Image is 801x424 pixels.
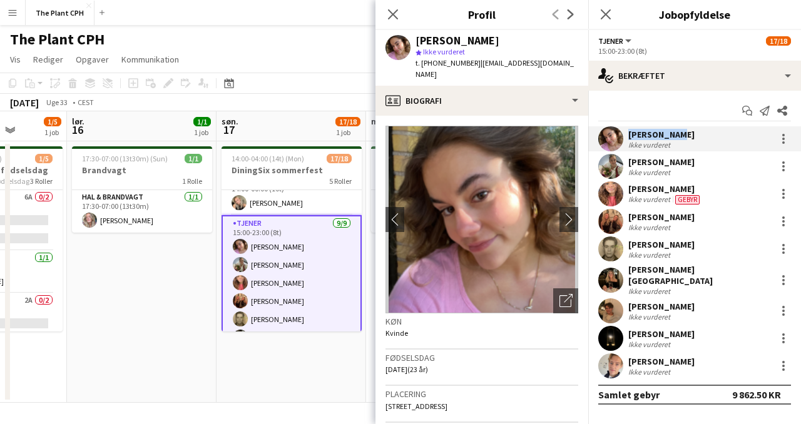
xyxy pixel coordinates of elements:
div: Ikke vurderet [628,250,673,260]
h3: Placering [385,388,578,400]
span: 17/18 [327,154,352,163]
h3: Køn [385,316,578,327]
app-job-card: 14:00-04:00 (14t) (Mon)17/18DiningSix sommerfest5 RollerAfvikler1/114:00-00:00 (10t)[PERSON_NAME]... [222,146,362,331]
span: 1/1 [185,154,202,163]
span: man. [371,116,391,127]
h3: DiningSix sommerfest [222,164,362,176]
div: Ikke vurderet [628,286,673,296]
div: CEST [78,98,94,107]
span: 17/18 [335,117,360,126]
span: 14:00-04:00 (14t) (Mon) [232,154,304,163]
h3: Brandvagt [72,164,212,176]
app-card-role: Tjener9/915:00-23:00 (8t)[PERSON_NAME][PERSON_NAME][PERSON_NAME][PERSON_NAME][PERSON_NAME][PERSON... [222,215,362,409]
h3: Profil [375,6,588,23]
div: [PERSON_NAME] [628,183,702,194]
div: Samlet gebyr [598,388,660,401]
span: 5 Roller [329,176,352,186]
div: Åbn foto pop-in [553,288,578,313]
a: Opgaver [71,51,114,68]
a: Kommunikation [116,51,184,68]
div: Ikke vurderet [628,312,673,321]
span: 18 [369,123,391,137]
div: [PERSON_NAME] [416,35,499,46]
div: Ikke vurderet [628,340,673,349]
div: 1 job [336,128,360,137]
span: 1/5 [35,154,53,163]
div: [PERSON_NAME][GEOGRAPHIC_DATA] [628,264,771,286]
div: Biografi [375,86,588,116]
span: lør. [72,116,84,127]
span: Kommunikation [121,54,179,65]
app-card-role: Hal & brandvagt1/117:30-07:00 (13t30m)[PERSON_NAME] [72,190,212,233]
div: [DATE] [10,96,39,109]
div: [PERSON_NAME] [628,301,695,312]
span: Vis [10,54,21,65]
div: Ikke vurderet [628,223,673,232]
div: Ikke vurderet [628,168,673,177]
div: [PERSON_NAME] [628,328,695,340]
app-job-card: 00:00-04:00 (4t)1/1DiningSix sommerfest1 RolleAfvikler (efter midnat)1/100:00-04:00 (4t)[PERSON_N... [371,146,511,233]
button: The Plant CPH [26,1,94,25]
div: Ikke vurderet [628,140,673,149]
app-card-role: Afvikler (efter midnat)1/100:00-04:00 (4t)[PERSON_NAME] [371,190,511,233]
div: Teamet har forskellige gebyrer end i rollen [673,194,702,204]
h3: Fødselsdag [385,352,578,363]
div: Ikke vurderet [628,367,673,376]
div: [PERSON_NAME] [628,129,695,140]
div: 9 862.50 KR [732,388,781,401]
span: Opgaver [76,54,109,65]
span: Ikke vurderet [423,47,465,56]
div: [PERSON_NAME] [628,211,695,223]
span: 1/5 [44,117,61,126]
span: t. [PHONE_NUMBER] [416,58,481,68]
span: [DATE] (23 år) [385,365,428,374]
div: [PERSON_NAME] [628,156,695,168]
span: 17:30-07:00 (13t30m) (Sun) [82,154,168,163]
span: Gebyr [675,195,700,204]
h1: The Plant CPH [10,30,105,49]
button: Tjener [598,36,633,46]
div: [PERSON_NAME] [628,356,695,367]
span: 17/18 [766,36,791,46]
span: 3 Roller [30,176,53,186]
app-card-role: Afvikler1/114:00-00:00 (10t)[PERSON_NAME] [222,173,362,215]
span: 16 [70,123,84,137]
img: Mandskabs avatar eller foto [385,126,578,313]
div: [PERSON_NAME] [628,239,695,250]
span: Kvinde [385,328,408,338]
div: Bekræftet [588,61,801,91]
a: Rediger [28,51,68,68]
span: søn. [222,116,238,127]
app-job-card: 17:30-07:00 (13t30m) (Sun)1/1Brandvagt1 RolleHal & brandvagt1/117:30-07:00 (13t30m)[PERSON_NAME] [72,146,212,233]
span: Uge 33 [41,98,73,107]
span: Tjener [598,36,623,46]
div: 15:00-23:00 (8t) [598,46,791,56]
div: 1 job [194,128,210,137]
span: [STREET_ADDRESS] [385,401,447,411]
div: 1 job [44,128,61,137]
span: 17 [220,123,238,137]
span: 1 Rolle [182,176,202,186]
span: 1/1 [193,117,211,126]
span: | [EMAIL_ADDRESS][DOMAIN_NAME] [416,58,574,79]
div: Ikke vurderet [628,194,673,204]
h3: Jobopfyldelse [588,6,801,23]
a: Vis [5,51,26,68]
h3: DiningSix sommerfest [371,164,511,176]
span: Rediger [33,54,63,65]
